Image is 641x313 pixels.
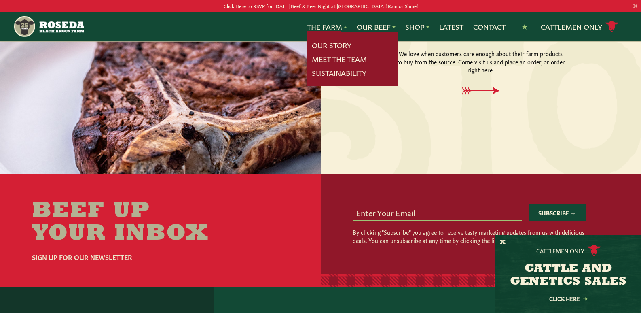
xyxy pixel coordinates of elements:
img: cattle-icon.svg [588,245,601,256]
input: Enter Your Email [353,204,522,220]
img: https://roseda.com/wp-content/uploads/2021/05/roseda-25-header.png [13,15,84,38]
a: Contact [473,21,506,32]
h2: Beef Up Your Inbox [32,200,239,245]
a: Our Story [312,40,351,51]
button: X [500,238,506,247]
h3: CATTLE AND GENETICS SALES [506,262,631,288]
a: Meet The Team [312,54,367,64]
p: Cattlemen Only [536,247,584,255]
h6: Sign Up For Our Newsletter [32,252,239,262]
a: The Farm [307,21,347,32]
p: By clicking "Subscribe" you agree to receive tasty marketing updates from us with delicious deals... [353,228,586,244]
a: Cattlemen Only [541,19,618,34]
a: Latest [439,21,463,32]
a: Sustainability [312,68,366,78]
a: Shop [405,21,429,32]
p: Click Here to RSVP for [DATE] Beef & Beer Night at [GEOGRAPHIC_DATA]! Rain or Shine! [32,2,609,10]
nav: Main Navigation [13,12,628,41]
button: Subscribe → [529,204,586,221]
p: We love when customers care enough about their farm products to buy from the source. Come visit u... [396,49,566,74]
a: Click Here [532,296,605,301]
a: Our Beef [357,21,396,32]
